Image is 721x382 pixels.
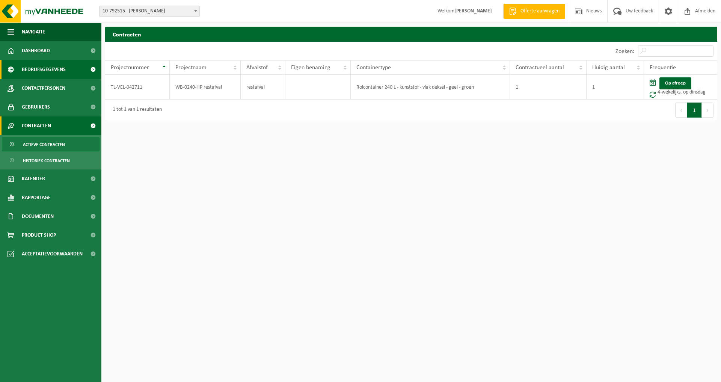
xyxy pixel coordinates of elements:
[702,103,713,118] button: Next
[170,75,240,100] td: WB-0240-HP restafval
[356,65,391,71] span: Containertype
[22,245,83,263] span: Acceptatievoorwaarden
[592,65,625,71] span: Huidig aantal
[100,6,199,17] span: 10-792515 - VERLINDEN KRISTINA - LIER
[2,137,100,151] a: Actieve contracten
[510,75,587,100] td: 1
[22,207,54,226] span: Documenten
[650,65,676,71] span: Frequentie
[105,75,170,100] td: TL-VEL-042711
[22,98,50,116] span: Gebruikers
[644,75,717,100] td: 4-wekelijks, op dinsdag
[22,188,51,207] span: Rapportage
[105,27,717,41] h2: Contracten
[23,137,65,152] span: Actieve contracten
[246,65,268,71] span: Afvalstof
[111,65,149,71] span: Projectnummer
[351,75,510,100] td: Rolcontainer 240 L - kunststof - vlak deksel - geel - groen
[2,153,100,168] a: Historiek contracten
[659,77,691,89] a: Op afroep
[519,8,561,15] span: Offerte aanvragen
[22,116,51,135] span: Contracten
[687,103,702,118] button: 1
[175,65,207,71] span: Projectnaam
[22,41,50,60] span: Dashboard
[291,65,330,71] span: Eigen benaming
[516,65,564,71] span: Contractueel aantal
[503,4,565,19] a: Offerte aanvragen
[99,6,200,17] span: 10-792515 - VERLINDEN KRISTINA - LIER
[454,8,492,14] strong: [PERSON_NAME]
[675,103,687,118] button: Previous
[22,226,56,245] span: Product Shop
[587,75,644,100] td: 1
[241,75,285,100] td: restafval
[22,169,45,188] span: Kalender
[109,103,162,117] div: 1 tot 1 van 1 resultaten
[22,23,45,41] span: Navigatie
[22,60,66,79] span: Bedrijfsgegevens
[23,154,70,168] span: Historiek contracten
[22,79,65,98] span: Contactpersonen
[615,48,634,54] label: Zoeken:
